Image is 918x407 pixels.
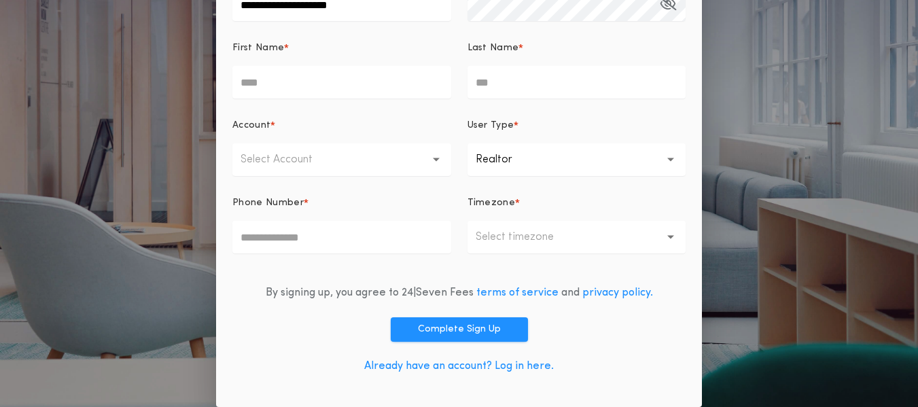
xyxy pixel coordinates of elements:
p: First Name [232,41,284,55]
input: First Name* [232,66,451,99]
p: Account [232,119,270,132]
a: terms of service [476,287,559,298]
button: Complete Sign Up [391,317,528,342]
p: Select timezone [476,229,576,245]
p: Select Account [241,152,334,168]
p: Phone Number [232,196,304,210]
p: Last Name [467,41,519,55]
p: Realtor [476,152,534,168]
a: Already have an account? Log in here. [364,361,554,372]
button: Select timezone [467,221,686,253]
a: privacy policy. [582,287,653,298]
p: Timezone [467,196,516,210]
p: User Type [467,119,514,132]
button: Select Account [232,143,451,176]
div: By signing up, you agree to 24|Seven Fees and [266,285,653,301]
input: Phone Number* [232,221,451,253]
button: Realtor [467,143,686,176]
input: Last Name* [467,66,686,99]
